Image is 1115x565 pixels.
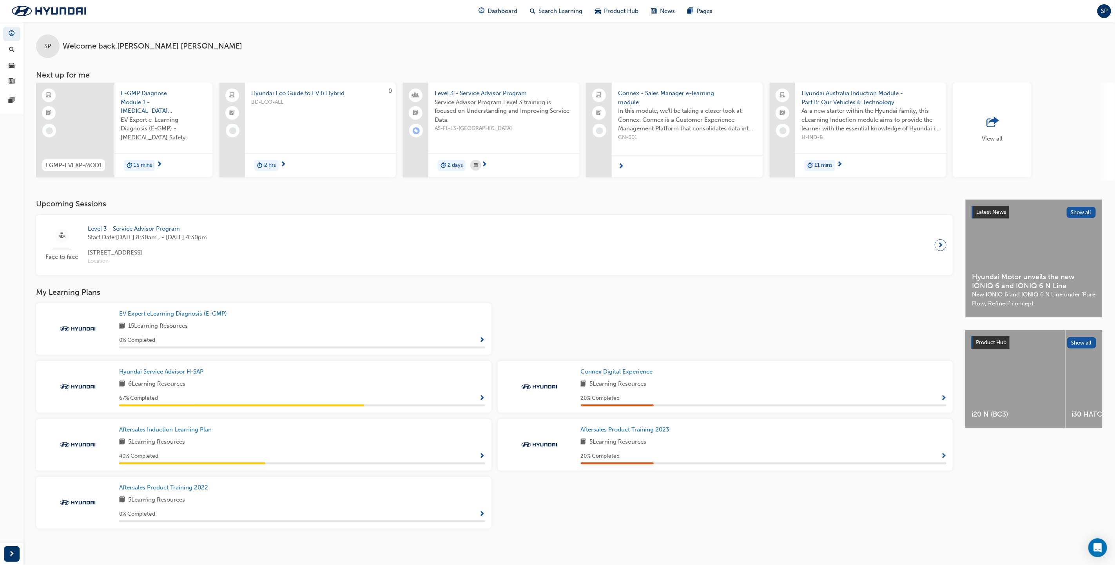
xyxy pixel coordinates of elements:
[63,42,242,51] span: Welcome back , [PERSON_NAME] [PERSON_NAME]
[941,451,946,461] button: Show Progress
[780,90,785,101] span: laptop-icon
[479,394,485,403] button: Show Progress
[119,483,211,492] a: Aftersales Product Training 2022
[581,368,653,375] span: Connex Digital Experience
[119,437,125,447] span: book-icon
[128,437,185,447] span: 5 Learning Resources
[219,83,396,177] a: 0Hyundai Eco Guide to EV & HybridBD-ECO-ALLduration-icon2 hrs
[941,395,946,402] span: Show Progress
[581,394,620,403] span: 20 % Completed
[9,549,15,559] span: next-icon
[986,117,998,128] span: outbound-icon
[121,116,206,142] span: EV Expert e-Learning Diagnosis (E-GMP) - [MEDICAL_DATA] Safety.
[46,108,52,118] span: booktick-icon
[473,3,524,19] a: guage-iconDashboard
[251,98,390,107] span: BD-ECO-ALL
[36,199,953,208] h3: Upcoming Sessions
[1101,7,1108,16] span: SP
[1067,207,1096,218] button: Show all
[56,325,99,333] img: Trak
[524,3,589,19] a: search-iconSearch Learning
[530,6,536,16] span: search-icon
[941,394,946,403] button: Show Progress
[88,224,207,233] span: Level 3 - Service Advisor Program
[801,107,940,133] span: As a new starter within the Hyundai family, this eLearning Induction module aims to provide the l...
[435,124,573,133] span: AS-FL-L3-[GEOGRAPHIC_DATA]
[88,233,207,242] span: Start Date: [DATE] 8:30am , - [DATE] 4:30pm
[801,133,940,142] span: H-IND-B
[1067,337,1097,348] button: Show all
[972,410,1059,419] span: i20 N (BC3)
[770,83,946,177] a: Hyundai Australia Induction Module - Part B: Our Vehicles & TechnologyAs a new starter within the...
[9,78,15,85] span: news-icon
[264,161,276,170] span: 2 hrs
[56,441,99,449] img: Trak
[119,310,227,317] span: EV Expert eLearning Diagnosis (E-GMP)
[518,441,561,449] img: Trak
[1088,538,1107,557] div: Open Intercom Messenger
[941,453,946,460] span: Show Progress
[581,367,656,376] a: Connex Digital Experience
[448,161,463,170] span: 2 days
[36,288,953,297] h3: My Learning Plans
[119,367,207,376] a: Hyundai Service Advisor H-SAP
[88,248,207,257] span: [STREET_ADDRESS]
[972,290,1096,308] span: New IONIQ 6 and IONIQ 6 N Line under ‘Pure Flow, Refined’ concept.
[119,484,208,491] span: Aftersales Product Training 2022
[257,161,263,171] span: duration-icon
[119,425,215,434] a: Aftersales Induction Learning Plan
[119,394,158,403] span: 67 % Completed
[479,336,485,345] button: Show Progress
[596,90,602,101] span: laptop-icon
[479,453,485,460] span: Show Progress
[119,495,125,505] span: book-icon
[134,161,152,170] span: 15 mins
[581,437,587,447] span: book-icon
[45,161,102,170] span: EGMP-EVEXP-MOD1
[88,257,207,266] span: Location
[604,7,639,16] span: Product Hub
[9,62,15,69] span: car-icon
[972,206,1096,218] a: Latest NewsShow all
[688,6,694,16] span: pages-icon
[280,161,286,168] span: next-icon
[618,163,624,170] span: next-icon
[9,47,15,54] span: search-icon
[59,231,65,241] span: sessionType_FACE_TO_FACE-icon
[46,127,53,134] span: learningRecordVerb_NONE-icon
[780,108,785,118] span: booktick-icon
[479,337,485,344] span: Show Progress
[581,452,620,461] span: 20 % Completed
[618,107,756,133] span: In this module, we'll be taking a closer look at Connex. Connex is a Customer Experience Manageme...
[413,90,419,101] span: people-icon
[119,510,155,519] span: 0 % Completed
[156,161,162,168] span: next-icon
[837,161,843,168] span: next-icon
[413,127,420,134] span: learningRecordVerb_ENROLL-icon
[780,127,787,134] span: learningRecordVerb_NONE-icon
[9,31,15,38] span: guage-icon
[441,161,446,171] span: duration-icon
[972,273,1096,290] span: Hyundai Motor unveils the new IONIQ 6 and IONIQ 6 N Line
[814,161,832,170] span: 11 mins
[518,383,561,391] img: Trak
[56,499,99,507] img: Trak
[128,379,185,389] span: 6 Learning Resources
[24,70,1115,79] h3: Next up for me
[36,83,212,177] a: EGMP-EVEXP-MOD1E-GMP Diagnose Module 1 - [MEDICAL_DATA] SafetyEV Expert e-Learning Diagnosis (E-G...
[965,199,1102,318] a: Latest NewsShow allHyundai Motor unveils the new IONIQ 6 and IONIQ 6 N LineNew IONIQ 6 and IONIQ ...
[435,98,573,125] span: Service Advisor Program Level 3 training is focused on Understanding and Improving Service Data.
[697,7,713,16] span: Pages
[651,6,657,16] span: news-icon
[589,3,645,19] a: car-iconProduct Hub
[56,383,99,391] img: Trak
[479,395,485,402] span: Show Progress
[119,336,155,345] span: 0 % Completed
[45,42,51,51] span: SP
[976,339,1006,346] span: Product Hub
[230,90,235,101] span: laptop-icon
[481,161,487,168] span: next-icon
[581,426,670,433] span: Aftersales Product Training 2023
[479,451,485,461] button: Show Progress
[972,336,1096,349] a: Product HubShow all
